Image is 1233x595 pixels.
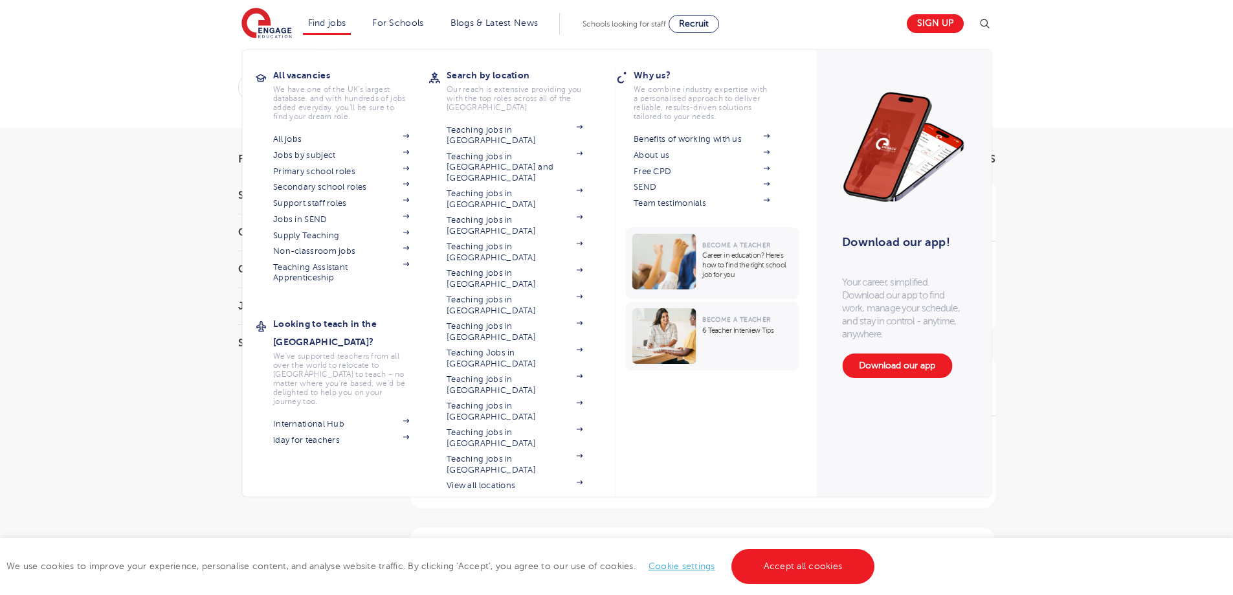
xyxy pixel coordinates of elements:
p: Career in education? Here’s how to find the right school job for you [702,251,792,280]
a: Supply Teaching [273,230,409,241]
a: Teaching jobs in [GEOGRAPHIC_DATA] [447,454,583,475]
h3: Start Date [238,190,381,201]
a: Teaching jobs in [GEOGRAPHIC_DATA] [447,125,583,146]
span: Recruit [679,19,709,28]
a: Primary school roles [273,166,409,177]
h3: All vacancies [273,66,428,84]
p: 6 Teacher Interview Tips [702,326,792,335]
h3: Job Type [238,301,381,311]
a: Cookie settings [649,561,715,571]
a: Jobs by subject [273,150,409,161]
a: Team testimonials [634,198,770,208]
a: Benefits of working with us [634,134,770,144]
a: SEND [634,182,770,192]
a: Accept all cookies [731,549,875,584]
p: We've supported teachers from all over the world to relocate to [GEOGRAPHIC_DATA] to teach - no m... [273,352,409,406]
a: Teaching jobs in [GEOGRAPHIC_DATA] [447,401,583,422]
span: Schools looking for staff [583,19,666,28]
a: Download our app [842,354,952,378]
a: Teaching Jobs in [GEOGRAPHIC_DATA] [447,348,583,369]
h3: Search by location [447,66,602,84]
a: All jobs [273,134,409,144]
a: Become a Teacher6 Teacher Interview Tips [625,302,802,370]
a: Teaching jobs in [GEOGRAPHIC_DATA] [447,268,583,289]
img: Engage Education [241,8,292,40]
p: We combine industry expertise with a personalised approach to deliver reliable, results-driven so... [634,85,770,121]
a: iday for teachers [273,435,409,445]
a: Find jobs [308,18,346,28]
h3: City [238,264,381,275]
a: Teaching jobs in [GEOGRAPHIC_DATA] [447,427,583,449]
a: Sign up [907,14,964,33]
a: Teaching jobs in [GEOGRAPHIC_DATA] [447,188,583,210]
a: Become a TeacherCareer in education? Here’s how to find the right school job for you [625,227,802,299]
h3: County [238,227,381,238]
h3: Why us? [634,66,789,84]
a: For Schools [372,18,423,28]
a: Looking to teach in the [GEOGRAPHIC_DATA]?We've supported teachers from all over the world to rel... [273,315,428,406]
a: Teaching jobs in [GEOGRAPHIC_DATA] [447,374,583,396]
p: Our reach is extensive providing you with the top roles across all of the [GEOGRAPHIC_DATA] [447,85,583,112]
span: Filters [238,154,277,164]
a: Teaching Assistant Apprenticeship [273,262,409,284]
a: Teaching jobs in [GEOGRAPHIC_DATA] [447,241,583,263]
a: Search by locationOur reach is extensive providing you with the top roles across all of the [GEOG... [447,66,602,112]
span: We use cookies to improve your experience, personalise content, and analyse website traffic. By c... [6,561,878,571]
a: Teaching jobs in [GEOGRAPHIC_DATA] [447,295,583,316]
p: Your career, simplified. Download our app to find work, manage your schedule, and stay in control... [842,276,965,341]
h3: Looking to teach in the [GEOGRAPHIC_DATA]? [273,315,428,351]
a: Blogs & Latest News [450,18,539,28]
a: Recruit [669,15,719,33]
span: Become a Teacher [702,316,770,323]
a: Non-classroom jobs [273,246,409,256]
p: We have one of the UK's largest database. and with hundreds of jobs added everyday. you'll be sur... [273,85,409,121]
div: Submit [238,73,852,102]
a: Teaching jobs in [GEOGRAPHIC_DATA] and [GEOGRAPHIC_DATA] [447,152,583,183]
a: Secondary school roles [273,182,409,192]
a: Support staff roles [273,198,409,208]
a: View all locations [447,480,583,491]
a: All vacanciesWe have one of the UK's largest database. and with hundreds of jobs added everyday. ... [273,66,428,121]
a: Jobs in SEND [273,214,409,225]
a: International Hub [273,419,409,429]
a: About us [634,150,770,161]
h3: Sector [238,338,381,348]
a: Free CPD [634,166,770,177]
h3: Download our app! [842,228,959,256]
a: Teaching jobs in [GEOGRAPHIC_DATA] [447,215,583,236]
span: Become a Teacher [702,241,770,249]
a: Teaching jobs in [GEOGRAPHIC_DATA] [447,321,583,342]
a: Why us?We combine industry expertise with a personalised approach to deliver reliable, results-dr... [634,66,789,121]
